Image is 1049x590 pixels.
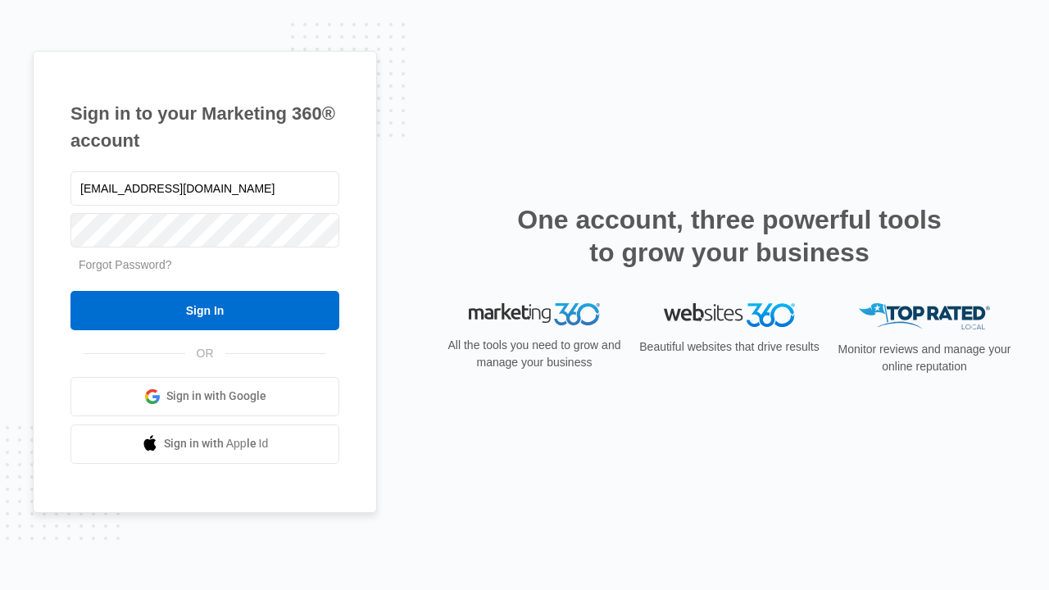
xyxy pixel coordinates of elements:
[70,100,339,154] h1: Sign in to your Marketing 360® account
[70,171,339,206] input: Email
[664,303,795,327] img: Websites 360
[185,345,225,362] span: OR
[859,303,990,330] img: Top Rated Local
[70,424,339,464] a: Sign in with Apple Id
[70,377,339,416] a: Sign in with Google
[164,435,269,452] span: Sign in with Apple Id
[70,291,339,330] input: Sign In
[443,337,626,371] p: All the tools you need to grow and manage your business
[469,303,600,326] img: Marketing 360
[638,338,821,356] p: Beautiful websites that drive results
[512,203,947,269] h2: One account, three powerful tools to grow your business
[79,258,172,271] a: Forgot Password?
[833,341,1016,375] p: Monitor reviews and manage your online reputation
[166,388,266,405] span: Sign in with Google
